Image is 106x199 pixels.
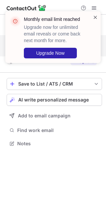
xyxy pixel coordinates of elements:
p: Upgrade now for unlimited email reveals or come back next month for more. [24,24,85,44]
header: Monthly email limit reached [24,16,85,23]
button: Find work email [7,126,102,135]
span: Notes [17,141,99,147]
button: Add to email campaign [7,110,102,122]
span: Find work email [17,127,99,133]
button: Notes [7,139,102,148]
button: save-profile-one-click [7,78,102,90]
button: Upgrade Now [24,48,77,58]
button: AI write personalized message [7,94,102,106]
img: ContactOut v5.3.10 [7,4,46,12]
div: Save to List / ATS / CRM [18,81,90,87]
img: error [10,16,21,27]
span: Add to email campaign [18,113,71,118]
span: AI write personalized message [18,97,89,102]
span: Upgrade Now [36,50,65,56]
